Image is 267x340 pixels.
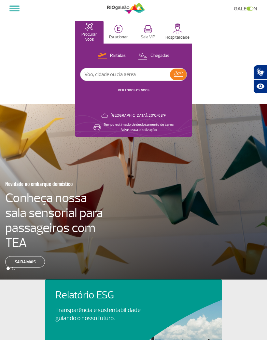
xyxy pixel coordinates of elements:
p: Partidas [110,53,126,59]
button: Chegadas [136,52,171,60]
a: Relatório ESGTransparência e sustentabilidade guiando o nosso futuro. [55,289,212,322]
button: Abrir recursos assistivos. [253,79,267,94]
h3: Novidade no embarque doméstico [5,177,114,190]
img: carParkingHome.svg [114,25,123,33]
a: Saiba mais [5,256,45,268]
p: [GEOGRAPHIC_DATA]: 20°C/68°F [111,113,166,118]
p: Tempo estimado de deslocamento de carro: Ative a sua localização [104,122,174,133]
input: Voo, cidade ou cia aérea [80,68,170,81]
p: Procurar Voos [78,32,100,42]
div: Plugin de acessibilidade da Hand Talk. [253,65,267,94]
h4: Conheça nossa sala sensorial para passageiros com TEA [5,190,109,250]
button: Partidas [96,52,128,60]
button: Hospitalidade [163,21,192,44]
p: Sala VIP [141,35,155,40]
h4: Relatório ESG [55,289,159,301]
button: Sala VIP [133,21,162,44]
img: airplaneHomeActive.svg [85,23,93,31]
a: VER TODOS OS VOOS [118,88,149,92]
button: VER TODOS OS VOOS [116,88,151,93]
button: Abrir tradutor de língua de sinais. [253,65,267,79]
button: Procurar Voos [75,21,104,44]
img: vipRoom.svg [144,25,152,33]
img: hospitality.svg [173,23,183,33]
p: Estacionar [109,35,128,40]
p: Transparência e sustentabilidade guiando o nosso futuro. [55,306,148,322]
p: Hospitalidade [165,35,190,40]
p: Chegadas [150,53,169,59]
button: Estacionar [104,21,133,44]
